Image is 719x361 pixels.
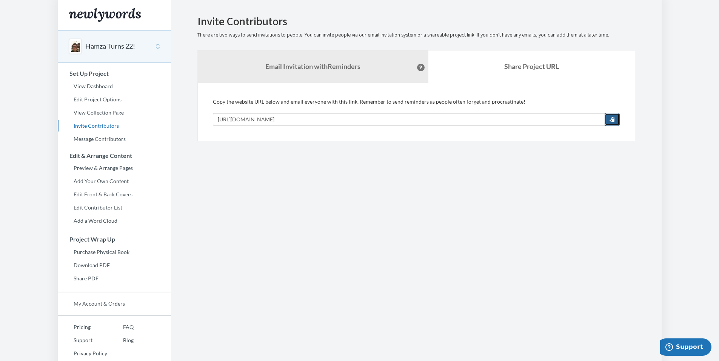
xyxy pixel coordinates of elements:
a: View Dashboard [58,81,171,92]
a: Privacy Policy [58,348,107,359]
a: My Account & Orders [58,298,171,309]
a: Blog [107,335,134,346]
p: There are two ways to send invitations to people. You can invite people via our email invitation ... [197,31,635,39]
h3: Set Up Project [58,70,171,77]
iframe: Opens a widget where you can chat to one of our agents [660,338,711,357]
a: Add a Word Cloud [58,215,171,226]
a: Edit Front & Back Covers [58,189,171,200]
div: Copy the website URL below and email everyone with this link. Remember to send reminders as peopl... [213,98,620,126]
a: Preview & Arrange Pages [58,162,171,174]
a: Purchase Physical Book [58,246,171,258]
strong: Email Invitation with Reminders [265,62,360,70]
a: Edit Contributor List [58,202,171,213]
a: Edit Project Options [58,94,171,105]
img: Newlywords logo [69,8,141,22]
h2: Invite Contributors [197,15,635,28]
b: Share Project URL [504,62,559,70]
a: Invite Contributors [58,120,171,132]
a: View Collection Page [58,107,171,118]
button: Hamza Turns 22! [85,41,135,51]
a: Share PDF [58,273,171,284]
a: FAQ [107,321,134,333]
a: Pricing [58,321,107,333]
a: Download PDF [58,260,171,271]
h3: Edit & Arrange Content [58,152,171,159]
a: Support [58,335,107,346]
a: Add Your Own Content [58,176,171,187]
h3: Project Wrap Up [58,236,171,243]
a: Message Contributors [58,133,171,145]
